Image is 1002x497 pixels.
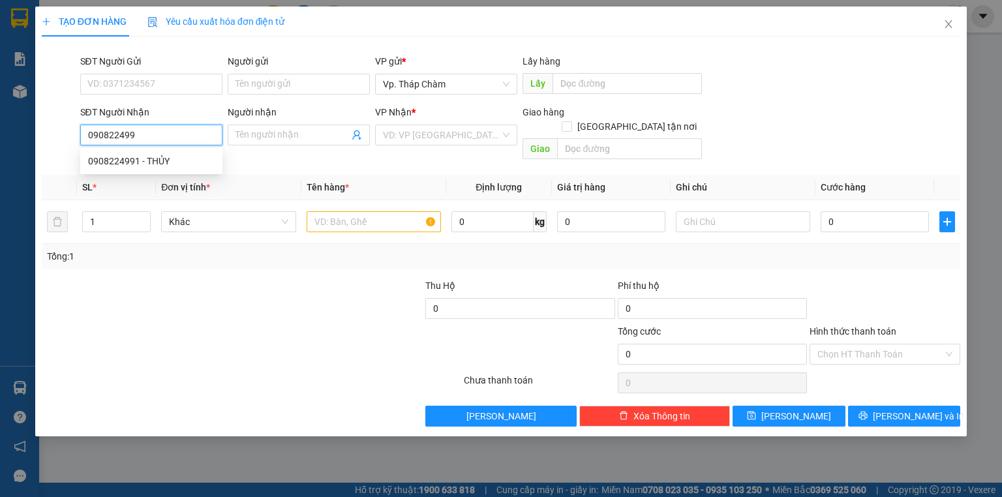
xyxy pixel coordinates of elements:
span: SL [82,182,93,192]
button: Close [930,7,967,43]
span: Yêu cầu xuất hóa đơn điện tử [147,16,285,27]
div: Phí thu hộ [618,279,807,298]
img: icon [147,17,158,27]
button: deleteXóa Thông tin [579,406,730,427]
span: [GEOGRAPHIC_DATA] tận nơi [572,119,702,134]
button: delete [47,211,68,232]
div: VP gửi [375,54,517,68]
input: Dọc đường [557,138,702,159]
span: Cước hàng [821,182,866,192]
input: Ghi Chú [676,211,810,232]
span: [PERSON_NAME] [761,409,831,423]
span: Vp. Tháp Chàm [383,74,509,94]
span: plus [940,217,954,227]
span: Khác [169,212,288,232]
th: Ghi chú [671,175,815,200]
div: SĐT Người Gửi [80,54,222,68]
span: save [747,411,756,421]
span: plus [42,17,51,26]
div: Người gửi [228,54,370,68]
div: 0908224991 - THỦY [80,151,222,172]
span: Giá trị hàng [557,182,605,192]
button: plus [939,211,955,232]
span: Lấy hàng [523,56,560,67]
span: Xóa Thông tin [633,409,690,423]
span: TẠO ĐƠN HÀNG [42,16,127,27]
div: 0908224991 - THỦY [88,154,215,168]
span: Giao [523,138,557,159]
span: printer [858,411,868,421]
span: user-add [352,130,362,140]
span: Định lượng [476,182,522,192]
span: Giao hàng [523,107,564,117]
span: VP Nhận [375,107,412,117]
span: Đơn vị tính [161,182,210,192]
span: [PERSON_NAME] và In [873,409,964,423]
input: 0 [557,211,665,232]
button: printer[PERSON_NAME] và In [848,406,961,427]
div: SĐT Người Nhận [80,105,222,119]
div: Người nhận [228,105,370,119]
span: delete [619,411,628,421]
span: Tên hàng [307,182,349,192]
div: Tổng: 1 [47,249,387,264]
input: VD: Bàn, Ghế [307,211,441,232]
div: Chưa thanh toán [463,373,616,396]
span: [PERSON_NAME] [466,409,536,423]
span: kg [534,211,547,232]
button: save[PERSON_NAME] [733,406,845,427]
span: close [943,19,954,29]
span: Tổng cước [618,326,661,337]
input: Dọc đường [553,73,702,94]
span: Lấy [523,73,553,94]
button: [PERSON_NAME] [425,406,576,427]
span: Thu Hộ [425,280,455,291]
label: Hình thức thanh toán [810,326,896,337]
